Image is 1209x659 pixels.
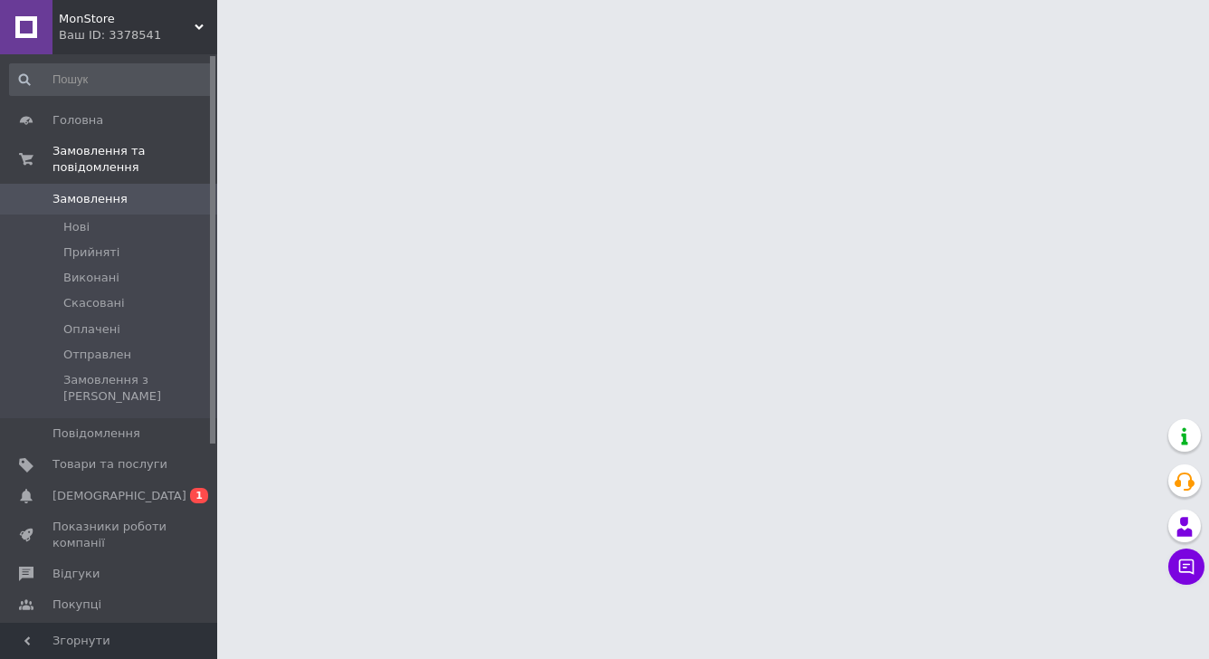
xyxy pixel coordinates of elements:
[63,219,90,235] span: Нові
[52,425,140,442] span: Повідомлення
[52,191,128,207] span: Замовлення
[190,488,208,503] span: 1
[63,372,212,405] span: Замовлення з [PERSON_NAME]
[52,143,217,176] span: Замовлення та повідомлення
[52,488,186,504] span: [DEMOGRAPHIC_DATA]
[52,112,103,129] span: Головна
[63,244,119,261] span: Прийняті
[1168,549,1204,585] button: Чат з покупцем
[52,519,167,551] span: Показники роботи компанії
[63,321,120,338] span: Оплачені
[52,597,101,613] span: Покупці
[52,566,100,582] span: Відгуки
[63,270,119,286] span: Виконані
[59,27,217,43] div: Ваш ID: 3378541
[52,456,167,473] span: Товари та послуги
[63,347,131,363] span: Отправлен
[9,63,214,96] input: Пошук
[63,295,125,311] span: Скасовані
[59,11,195,27] span: MonStore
